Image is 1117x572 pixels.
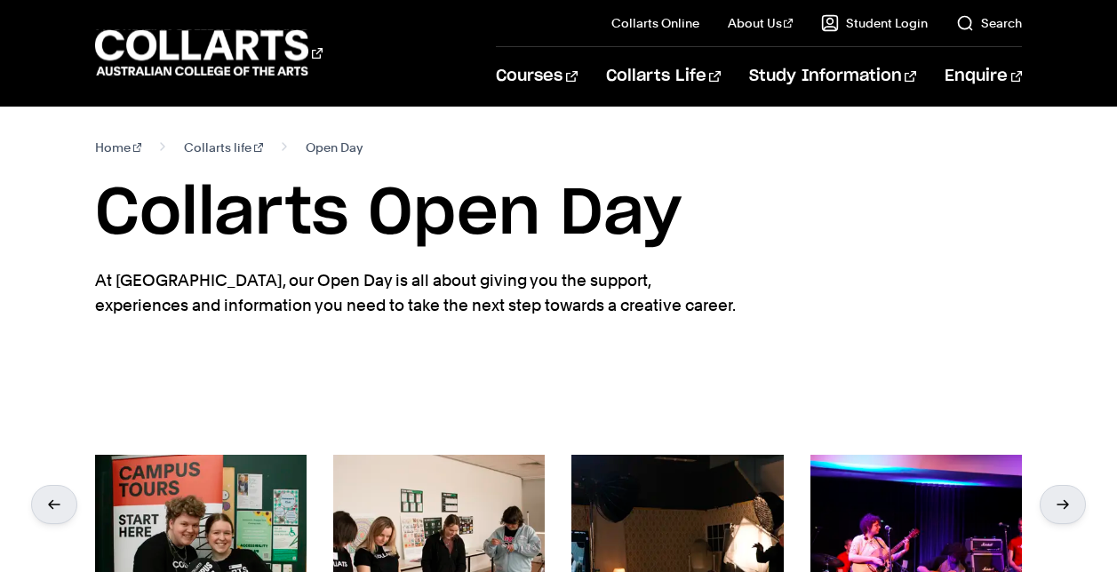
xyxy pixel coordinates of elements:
[95,135,142,160] a: Home
[821,14,928,32] a: Student Login
[496,47,577,106] a: Courses
[95,28,323,78] div: Go to homepage
[95,174,1022,254] h1: Collarts Open Day
[728,14,794,32] a: About Us
[95,268,744,318] p: At [GEOGRAPHIC_DATA], our Open Day is all about giving you the support, experiences and informati...
[749,47,916,106] a: Study Information
[606,47,721,106] a: Collarts Life
[184,135,263,160] a: Collarts life
[306,135,363,160] span: Open Day
[945,47,1022,106] a: Enquire
[956,14,1022,32] a: Search
[611,14,699,32] a: Collarts Online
